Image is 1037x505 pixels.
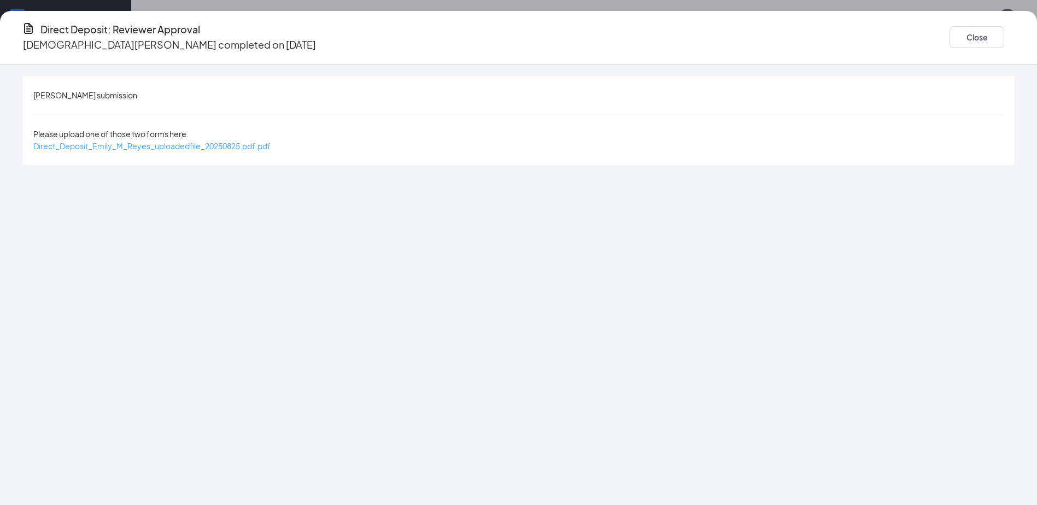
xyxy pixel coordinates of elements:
[22,22,35,35] svg: CustomFormIcon
[33,129,189,139] span: Please upload one of those two forms here.
[950,26,1004,48] button: Close
[40,22,200,37] h4: Direct Deposit: Reviewer Approval
[23,37,316,52] p: [DEMOGRAPHIC_DATA][PERSON_NAME] completed on [DATE]
[33,141,271,151] a: Direct_Deposit_Emily_M_Reyes_uploadedfile_20250825.pdf.pdf
[33,90,137,100] span: [PERSON_NAME] submission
